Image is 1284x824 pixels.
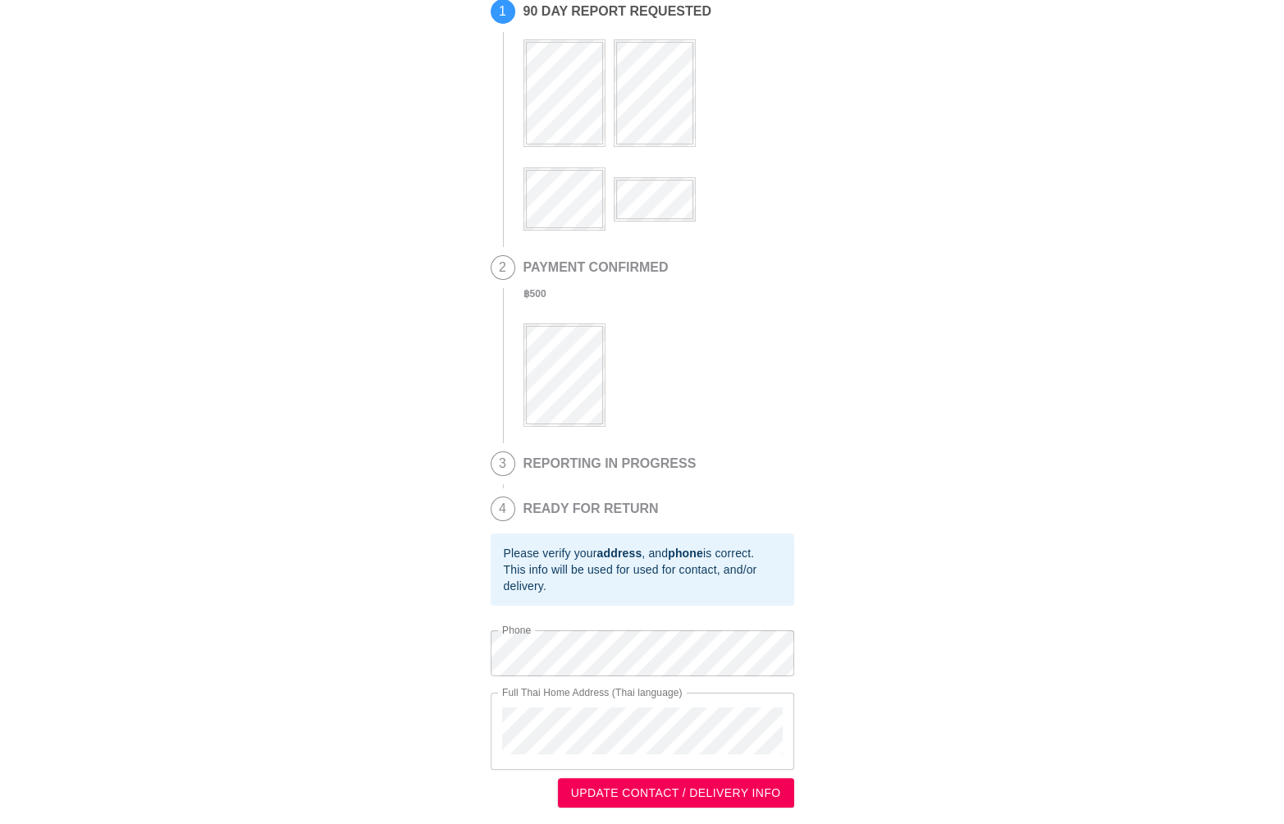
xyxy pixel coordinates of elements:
button: UPDATE CONTACT / DELIVERY INFO [558,778,794,808]
b: ฿ 500 [523,288,546,300]
span: 4 [491,497,514,520]
span: 2 [491,256,514,279]
h2: READY FOR RETURN [523,501,659,516]
div: This info will be used for used for contact, and/or delivery. [504,561,781,594]
h2: REPORTING IN PROGRESS [523,456,697,471]
span: 3 [491,452,514,475]
b: phone [668,547,703,560]
div: Please verify your , and is correct. [504,545,781,561]
h2: PAYMENT CONFIRMED [523,260,669,275]
h2: 90 DAY REPORT REQUESTED [523,4,786,19]
b: address [596,547,642,560]
span: UPDATE CONTACT / DELIVERY INFO [571,783,781,803]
